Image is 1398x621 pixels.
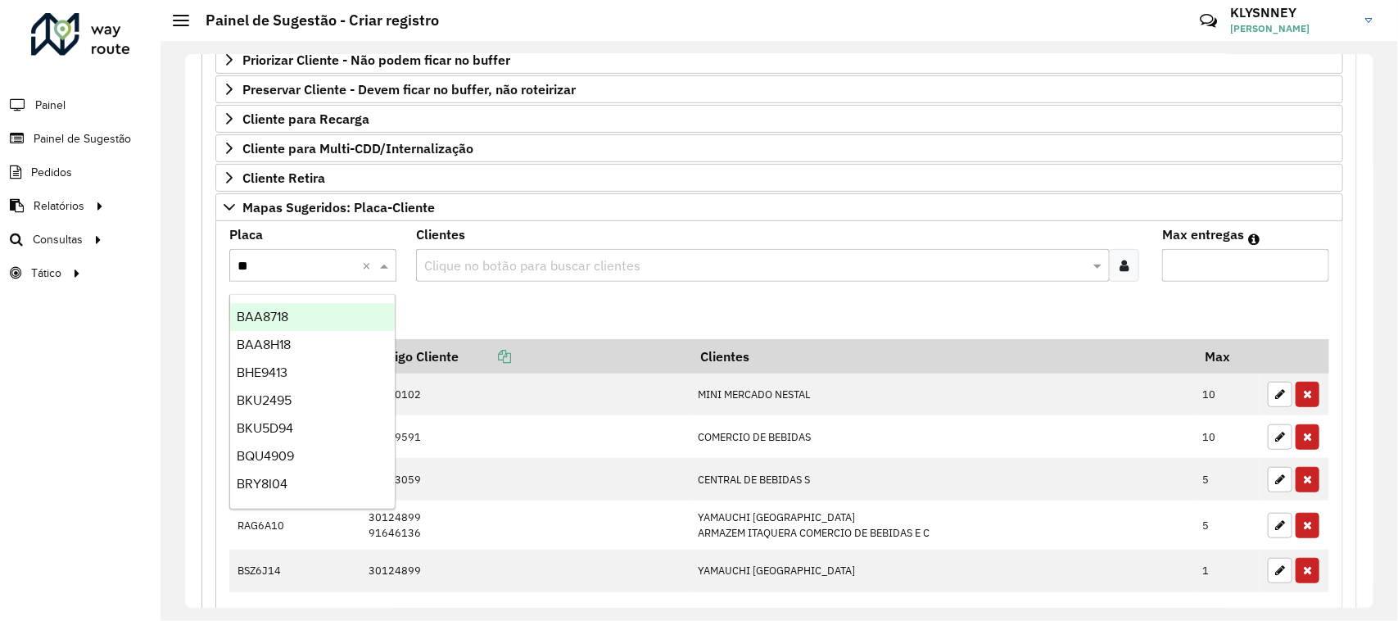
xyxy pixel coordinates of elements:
[1230,5,1353,20] h3: KLYSNNEY
[35,97,66,114] span: Painel
[215,134,1343,162] a: Cliente para Multi-CDD/Internalização
[459,348,511,365] a: Copiar
[360,339,689,374] th: Código Cliente
[689,374,1193,416] td: MINI MERCADO NESTAL
[31,164,72,181] span: Pedidos
[1194,415,1260,458] td: 10
[237,310,288,324] span: BAA8718
[360,458,689,501] td: 30103059
[237,338,291,351] span: BAA8H18
[237,365,287,379] span: BHE9413
[242,112,369,125] span: Cliente para Recarga
[1248,233,1260,246] em: Máximo de clientes que serão colocados na mesma rota com os clientes informados
[689,550,1193,592] td: YAMAUCHI [GEOGRAPHIC_DATA]
[229,550,360,592] td: BSZ6J14
[215,193,1343,221] a: Mapas Sugeridos: Placa-Cliente
[215,46,1343,74] a: Priorizar Cliente - Não podem ficar no buffer
[215,164,1343,192] a: Cliente Retira
[33,231,83,248] span: Consultas
[689,339,1193,374] th: Clientes
[215,105,1343,133] a: Cliente para Recarga
[360,501,689,549] td: 30124899 91646136
[689,458,1193,501] td: CENTRAL DE BEBIDAS S
[689,501,1193,549] td: YAMAUCHI [GEOGRAPHIC_DATA] ARMAZEM ITAQUERA COMERCIO DE BEBIDAS E C
[237,421,293,435] span: BKU5D94
[360,374,689,416] td: 30160102
[237,477,287,491] span: BRY8I04
[1194,550,1260,592] td: 1
[34,130,131,147] span: Painel de Sugestão
[360,550,689,592] td: 30124899
[1194,501,1260,549] td: 5
[416,224,465,244] label: Clientes
[1162,224,1244,244] label: Max entregas
[1230,21,1353,36] span: [PERSON_NAME]
[242,201,435,214] span: Mapas Sugeridos: Placa-Cliente
[237,449,294,463] span: BQU4909
[229,224,263,244] label: Placa
[1191,3,1226,39] a: Contato Rápido
[242,53,510,66] span: Priorizar Cliente - Não podem ficar no buffer
[189,11,439,29] h2: Painel de Sugestão - Criar registro
[34,197,84,215] span: Relatórios
[362,256,376,275] span: Clear all
[1194,339,1260,374] th: Max
[31,265,61,282] span: Tático
[229,501,360,549] td: RAG6A10
[689,415,1193,458] td: COMERCIO DE BEBIDAS
[242,171,325,184] span: Cliente Retira
[1194,374,1260,416] td: 10
[360,415,689,458] td: 30109591
[1194,458,1260,501] td: 5
[237,393,292,407] span: BKU2495
[242,142,473,155] span: Cliente para Multi-CDD/Internalização
[229,294,396,510] ng-dropdown-panel: Options list
[215,75,1343,103] a: Preservar Cliente - Devem ficar no buffer, não roteirizar
[242,83,576,96] span: Preservar Cliente - Devem ficar no buffer, não roteirizar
